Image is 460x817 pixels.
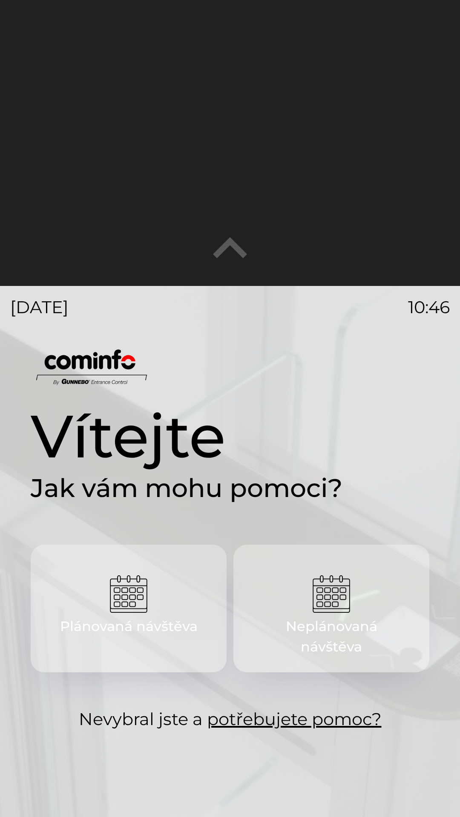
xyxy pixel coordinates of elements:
[60,616,198,637] p: Plánovaná návštěva
[10,294,69,320] p: [DATE]
[31,400,429,472] h1: Vítejte
[31,545,227,672] button: Plánovaná návštěva
[31,472,429,504] h2: Jak vám mohu pomoci?
[110,575,147,613] img: 8636e6b9-0881-42b0-a43f-770a4f658ac6.png
[31,346,429,386] img: Logo
[313,575,350,613] img: c50871ac-e751-48a7-8634-f1e00401aa3b.png
[254,616,409,657] p: Neplánovaná návštěva
[233,545,429,672] button: Neplánovaná návštěva
[408,294,450,320] p: 10:46
[207,708,382,729] a: potřebujete pomoc?
[31,706,429,732] p: Nevybral jste a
